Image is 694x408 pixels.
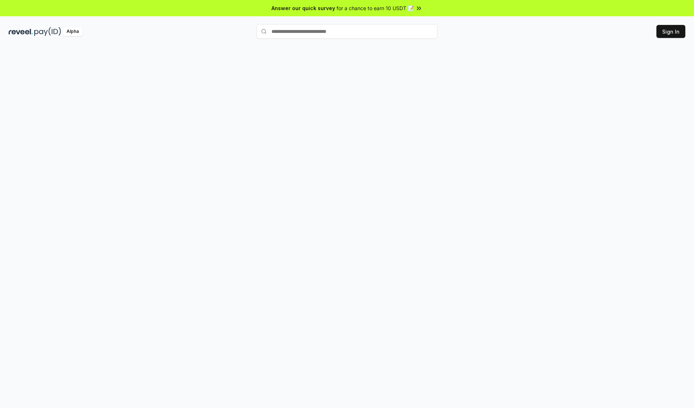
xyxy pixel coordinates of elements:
span: Answer our quick survey [271,4,335,12]
button: Sign In [656,25,685,38]
img: reveel_dark [9,27,33,36]
div: Alpha [63,27,83,36]
span: for a chance to earn 10 USDT 📝 [337,4,414,12]
img: pay_id [34,27,61,36]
